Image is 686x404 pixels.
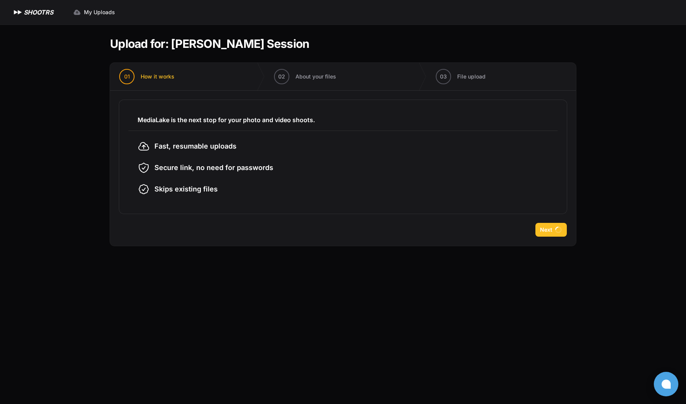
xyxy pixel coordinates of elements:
img: SHOOTRS [12,8,24,17]
a: My Uploads [69,5,120,19]
span: Next [540,226,552,234]
span: Secure link, no need for passwords [154,162,273,173]
span: 01 [124,73,130,80]
span: File upload [457,73,486,80]
span: About your files [295,73,336,80]
button: 01 How it works [110,63,184,90]
span: 03 [440,73,447,80]
button: Next [535,223,567,237]
a: SHOOTRS SHOOTRS [12,8,53,17]
h1: Upload for: [PERSON_NAME] Session [110,37,309,51]
span: My Uploads [84,8,115,16]
button: 03 File upload [427,63,495,90]
h3: MediaLake is the next stop for your photo and video shoots. [138,115,548,124]
span: Fast, resumable uploads [154,141,236,152]
h1: SHOOTRS [24,8,53,17]
span: How it works [141,73,174,80]
span: 02 [278,73,285,80]
span: Skips existing files [154,184,218,195]
button: Open chat window [654,372,678,396]
button: 02 About your files [265,63,345,90]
